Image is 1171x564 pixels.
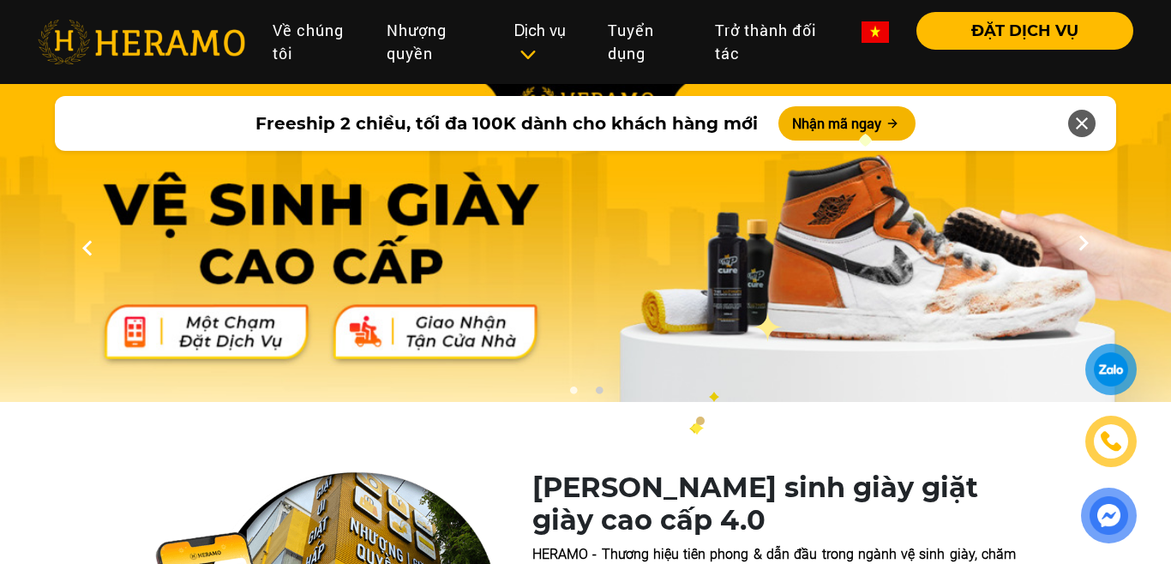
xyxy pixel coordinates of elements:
div: Dịch vụ [514,19,580,65]
a: phone-icon [1088,418,1134,465]
img: phone-icon [1101,431,1121,452]
button: Nhận mã ngay [778,106,916,141]
h1: [PERSON_NAME] sinh giày giặt giày cao cấp 4.0 [532,471,1016,537]
a: Trở thành đối tác [701,12,848,72]
button: 1 [564,386,581,403]
img: vn-flag.png [862,21,889,43]
button: 2 [590,386,607,403]
span: Freeship 2 chiều, tối đa 100K dành cho khách hàng mới [255,111,758,136]
img: heramo-logo.png [38,20,245,64]
a: ĐẶT DỊCH VỤ [903,23,1133,39]
a: Về chúng tôi [259,12,373,72]
a: Tuyển dụng [594,12,701,72]
img: subToggleIcon [519,46,537,63]
a: Nhượng quyền [373,12,501,72]
button: ĐẶT DỊCH VỤ [916,12,1133,50]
